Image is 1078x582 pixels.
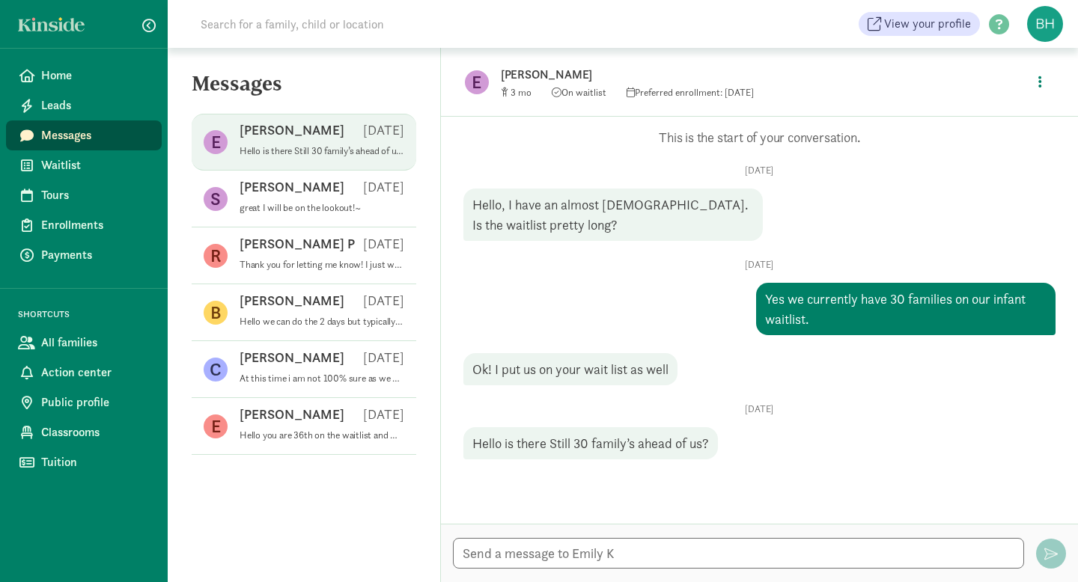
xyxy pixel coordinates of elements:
span: Tours [41,186,150,204]
figure: E [204,414,228,438]
a: Tours [6,180,162,210]
a: Classrooms [6,417,162,447]
p: [DATE] [363,349,404,367]
span: Preferred enrollment: [DATE] [627,86,754,99]
span: Payments [41,246,150,264]
span: 3 [511,86,532,99]
p: great I will be on the lookout!~ [240,202,404,214]
div: Yes we currently have 30 families on our infant waitlist. [756,283,1056,335]
a: Payments [6,240,162,270]
p: [DATE] [363,178,404,196]
figure: S [204,187,228,211]
span: Waitlist [41,156,150,174]
a: View your profile [859,12,980,36]
a: Messages [6,120,162,150]
span: On waitlist [552,86,606,99]
p: At this time i am not 100% sure as we offer spots to siblings of current families first [240,373,404,385]
p: Hello we can do the 2 days but typically once our rooms are full a slot doesn't open up until the... [240,316,404,328]
a: Tuition [6,447,162,477]
p: [PERSON_NAME] P [240,235,355,253]
p: [PERSON_NAME] [240,405,344,423]
p: [DATE] [363,292,404,310]
p: [PERSON_NAME] [240,121,344,139]
figure: C [204,358,228,382]
p: [DATE] [463,259,1056,271]
span: Messages [41,126,150,144]
figure: R [204,244,228,268]
a: Waitlist [6,150,162,180]
p: [PERSON_NAME] [501,64,972,85]
div: Hello is there Still 30 family’s ahead of us? [463,427,718,459]
a: Leads [6,91,162,120]
div: Ok! I put us on your wait list as well [463,353,677,385]
figure: E [204,130,228,154]
input: Search for a family, child or location [192,9,612,39]
span: Home [41,67,150,85]
a: All families [6,328,162,358]
p: [PERSON_NAME] [240,349,344,367]
span: View your profile [884,15,971,33]
div: Hello, I have an almost [DEMOGRAPHIC_DATA]. Is the waitlist pretty long? [463,189,763,241]
span: Leads [41,97,150,114]
a: Action center [6,358,162,388]
span: Action center [41,364,150,382]
p: [PERSON_NAME] [240,178,344,196]
a: Enrollments [6,210,162,240]
span: Public profile [41,393,150,411]
h5: Messages [168,72,440,108]
span: Tuition [41,453,150,471]
a: Home [6,61,162,91]
p: Hello you are 36th on the waitlist and we can only take 4 infants. [240,429,404,441]
p: Thank you for letting me know! I just wanted to reach out and make sure he was still on the waitl... [240,259,404,271]
span: Classrooms [41,423,150,441]
p: [PERSON_NAME] [240,292,344,310]
p: [DATE] [363,235,404,253]
p: Hello is there Still 30 family’s ahead of us? [240,145,404,157]
figure: E [465,70,489,94]
p: [DATE] [363,405,404,423]
p: [DATE] [463,165,1056,177]
span: All families [41,334,150,352]
p: [DATE] [463,403,1056,415]
p: This is the start of your conversation. [463,129,1056,147]
figure: B [204,301,228,325]
span: Enrollments [41,216,150,234]
a: Public profile [6,388,162,417]
p: [DATE] [363,121,404,139]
